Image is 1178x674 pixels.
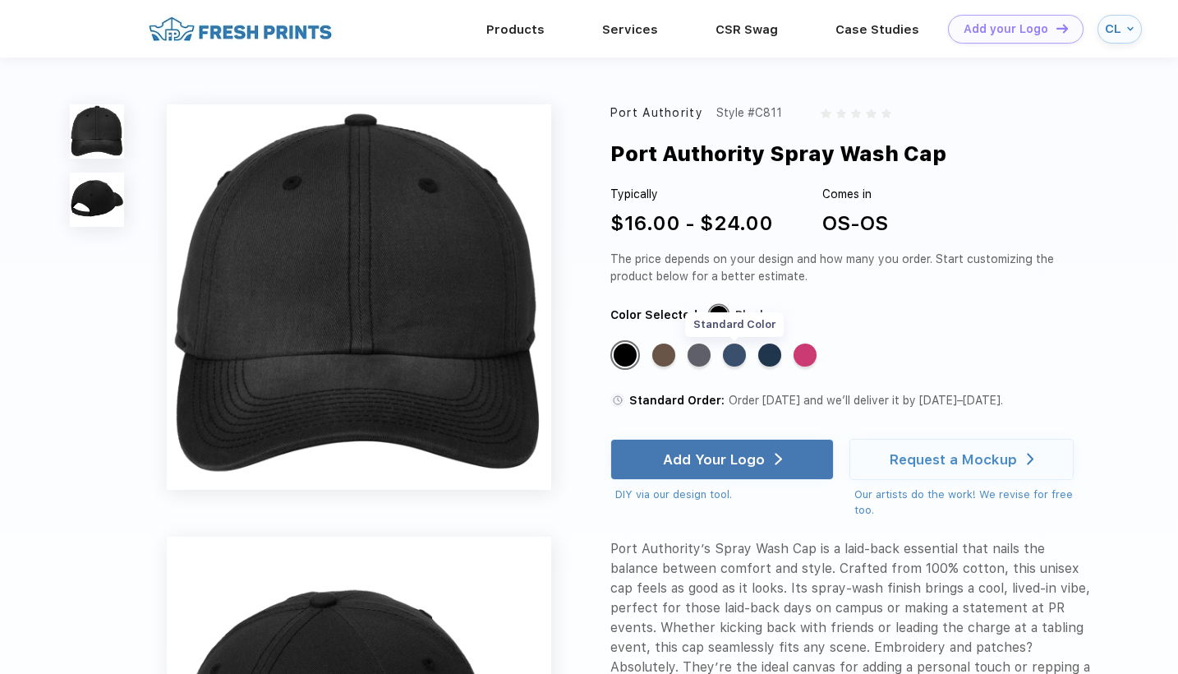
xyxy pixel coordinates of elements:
img: func=resize&h=100 [70,104,124,159]
div: Add your Logo [964,22,1048,36]
img: DT [1056,24,1068,33]
img: standard order [610,393,625,408]
img: white arrow [1027,453,1034,465]
img: gray_star.svg [836,108,846,118]
img: gray_star.svg [821,108,831,118]
div: Brown [652,344,675,367]
div: Color Selected: [610,307,701,324]
img: gray_star.svg [866,108,876,118]
div: Navy [758,344,781,367]
img: arrow_down_blue.svg [1127,25,1134,32]
img: func=resize&h=640 [167,104,551,489]
div: Comes in [822,186,888,203]
img: gray_star.svg [881,108,891,118]
div: DIY via our design tool. [615,487,834,503]
div: Style #C811 [716,104,782,122]
span: Order [DATE] and we’ll deliver it by [DATE]–[DATE]. [729,394,1003,407]
div: Steel Blue [723,344,746,367]
img: func=resize&h=100 [70,173,124,227]
div: $16.00 - $24.00 [610,209,773,238]
div: Add Your Logo [663,451,765,468]
div: Request a Mockup [890,451,1017,468]
div: Port Authority [610,104,703,122]
div: Port Authority Spray Wash Cap [610,138,946,169]
span: Standard Order: [629,394,725,407]
div: The price depends on your design and how many you order. Start customizing the product below for ... [610,251,1093,285]
div: Pink Raspberry [794,344,817,367]
div: OS-OS [822,209,888,238]
img: white arrow [775,453,782,465]
div: Our artists do the work! We revise for free too. [854,487,1093,519]
div: Typically [610,186,773,203]
img: fo%20logo%202.webp [144,15,337,44]
img: gray_star.svg [851,108,861,118]
a: Products [486,22,545,37]
div: CL [1105,22,1123,36]
div: Black [614,344,637,367]
div: Charcoal [688,344,711,367]
div: Black [735,307,766,324]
